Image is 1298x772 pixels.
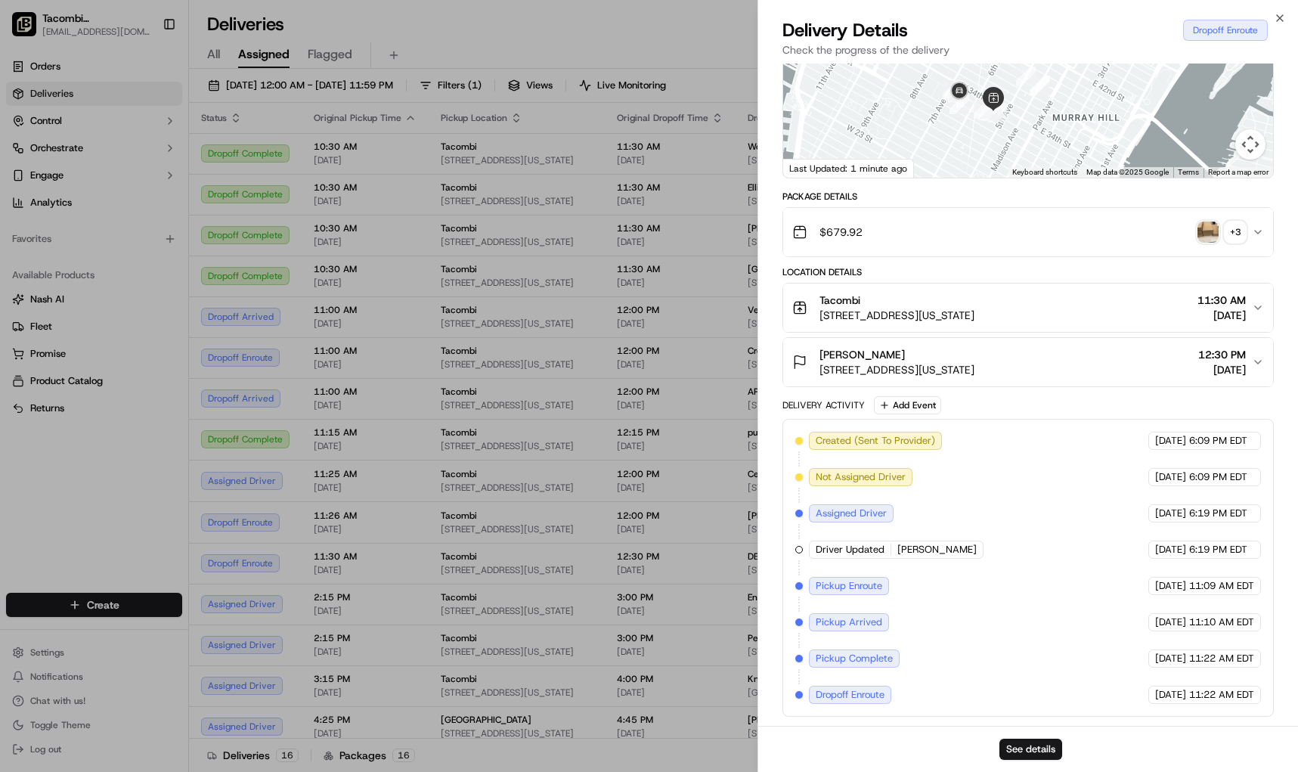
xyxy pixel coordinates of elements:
[1189,688,1254,702] span: 11:22 AM EDT
[1155,615,1186,629] span: [DATE]
[1189,543,1247,557] span: 6:19 PM EDT
[1189,507,1247,520] span: 6:19 PM EDT
[949,95,969,114] div: 10
[1189,434,1247,448] span: 6:09 PM EDT
[143,219,243,234] span: API Documentation
[1208,168,1269,176] a: Report a map error
[819,293,860,308] span: Tacombi
[15,144,42,172] img: 1736555255976-a54dd68f-1ca7-489b-9aae-adbdc363a1c4
[1155,688,1186,702] span: [DATE]
[816,543,884,557] span: Driver Updated
[1016,67,1036,86] div: 3
[782,191,1274,203] div: Package Details
[819,225,863,240] span: $679.92
[819,347,905,362] span: [PERSON_NAME]
[1178,168,1199,176] a: Terms (opens in new tab)
[782,18,908,42] span: Delivery Details
[1155,507,1186,520] span: [DATE]
[51,144,248,160] div: Start new chat
[816,579,882,593] span: Pickup Enroute
[816,652,893,665] span: Pickup Complete
[51,160,191,172] div: We're available if you need us!
[1198,347,1246,362] span: 12:30 PM
[782,266,1274,278] div: Location Details
[1155,470,1186,484] span: [DATE]
[1155,543,1186,557] span: [DATE]
[1189,615,1254,629] span: 11:10 AM EDT
[897,543,977,557] span: [PERSON_NAME]
[987,103,1007,122] div: 4
[1225,222,1246,243] div: + 3
[1197,308,1246,323] span: [DATE]
[1189,579,1254,593] span: 11:09 AM EDT
[974,99,993,119] div: 7
[783,284,1273,332] button: Tacombi[STREET_ADDRESS][US_STATE]11:30 AM[DATE]
[1235,129,1265,160] button: Map camera controls
[982,101,1002,121] div: 6
[783,208,1273,256] button: $679.92photo_proof_of_pickup image+3
[819,362,974,377] span: [STREET_ADDRESS][US_STATE]
[819,308,974,323] span: [STREET_ADDRESS][US_STATE]
[9,213,122,240] a: 📗Knowledge Base
[816,434,935,448] span: Created (Sent To Provider)
[15,15,45,45] img: Nash
[999,739,1062,760] button: See details
[1197,222,1246,243] button: photo_proof_of_pickup image+3
[30,219,116,234] span: Knowledge Base
[783,159,914,178] div: Last Updated: 1 minute ago
[1198,362,1246,377] span: [DATE]
[787,158,837,178] a: Open this area in Google Maps (opens a new window)
[1155,579,1186,593] span: [DATE]
[1012,167,1077,178] button: Keyboard shortcuts
[816,615,882,629] span: Pickup Arrived
[943,80,962,100] div: 9
[874,396,941,414] button: Add Event
[782,399,865,411] div: Delivery Activity
[122,213,249,240] a: 💻API Documentation
[1189,470,1247,484] span: 6:09 PM EDT
[816,688,884,702] span: Dropoff Enroute
[1197,293,1246,308] span: 11:30 AM
[1197,222,1219,243] img: photo_proof_of_pickup image
[782,42,1274,57] p: Check the progress of the delivery
[1086,168,1169,176] span: Map data ©2025 Google
[1155,434,1186,448] span: [DATE]
[128,221,140,233] div: 💻
[787,158,837,178] img: Google
[15,221,27,233] div: 📗
[257,149,275,167] button: Start new chat
[816,507,887,520] span: Assigned Driver
[816,470,906,484] span: Not Assigned Driver
[1155,652,1186,665] span: [DATE]
[15,60,275,85] p: Welcome 👋
[783,338,1273,386] button: [PERSON_NAME][STREET_ADDRESS][US_STATE]12:30 PM[DATE]
[150,256,183,268] span: Pylon
[107,256,183,268] a: Powered byPylon
[1189,652,1254,665] span: 11:22 AM EDT
[39,98,272,113] input: Got a question? Start typing here...
[1030,76,1050,95] div: 2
